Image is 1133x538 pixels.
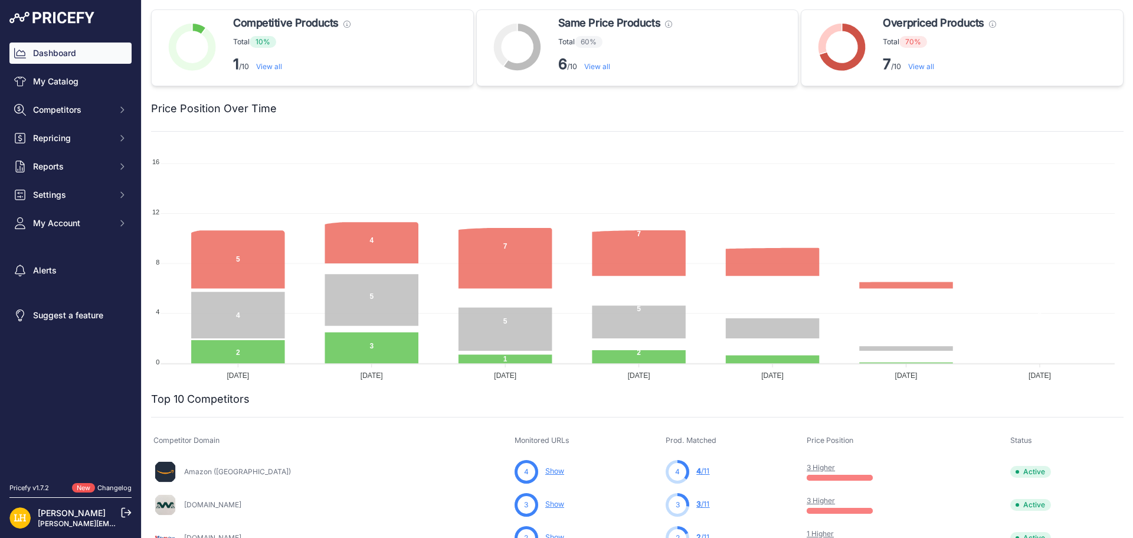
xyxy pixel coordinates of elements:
[575,36,602,48] span: 60%
[515,436,569,445] span: Monitored URLs
[72,483,95,493] span: New
[184,500,241,509] a: [DOMAIN_NAME]
[151,100,277,117] h2: Price Position Over Time
[807,436,853,445] span: Price Position
[696,500,701,508] span: 3
[233,36,351,48] p: Total
[38,508,106,518] a: [PERSON_NAME]
[250,36,276,48] span: 10%
[9,213,132,234] button: My Account
[807,529,834,538] a: 1 Higher
[184,467,291,476] a: Amazon ([GEOGRAPHIC_DATA])
[9,483,49,493] div: Pricefy v1.7.2
[233,15,339,31] span: Competitive Products
[33,161,110,172] span: Reports
[156,308,159,315] tspan: 4
[807,496,835,505] a: 3 Higher
[9,128,132,149] button: Repricing
[33,132,110,144] span: Repricing
[9,43,132,469] nav: Sidebar
[1010,466,1051,478] span: Active
[558,36,672,48] p: Total
[156,358,159,366] tspan: 0
[152,158,159,165] tspan: 16
[1010,436,1032,445] span: Status
[361,371,383,380] tspan: [DATE]
[666,436,716,445] span: Prod. Matched
[233,55,351,74] p: /10
[33,104,110,116] span: Competitors
[1010,499,1051,511] span: Active
[233,56,239,73] strong: 1
[899,36,927,48] span: 70%
[584,62,610,71] a: View all
[33,189,110,201] span: Settings
[883,56,891,73] strong: 7
[9,184,132,206] button: Settings
[9,99,132,120] button: Competitors
[97,484,132,492] a: Changelog
[807,463,835,472] a: 3 Higher
[9,156,132,177] button: Reports
[696,500,709,508] a: 3/11
[883,36,996,48] p: Total
[545,467,564,475] a: Show
[156,259,159,266] tspan: 8
[675,467,680,477] span: 4
[545,500,564,508] a: Show
[761,371,784,380] tspan: [DATE]
[676,500,680,510] span: 3
[227,371,249,380] tspan: [DATE]
[524,500,528,510] span: 3
[9,305,132,326] a: Suggest a feature
[9,260,132,281] a: Alerts
[151,391,250,407] h2: Top 10 Competitors
[883,55,996,74] p: /10
[628,371,650,380] tspan: [DATE]
[696,467,709,475] a: 4/11
[558,15,660,31] span: Same Price Products
[9,12,94,24] img: Pricefy Logo
[9,43,132,64] a: Dashboard
[152,208,159,216] tspan: 12
[494,371,516,380] tspan: [DATE]
[883,15,984,31] span: Overpriced Products
[908,62,934,71] a: View all
[256,62,282,71] a: View all
[9,71,132,92] a: My Catalog
[558,56,567,73] strong: 6
[1029,371,1051,380] tspan: [DATE]
[524,467,529,477] span: 4
[33,217,110,229] span: My Account
[153,436,220,445] span: Competitor Domain
[38,519,220,528] a: [PERSON_NAME][EMAIL_ADDRESS][DOMAIN_NAME]
[895,371,918,380] tspan: [DATE]
[558,55,672,74] p: /10
[696,467,701,475] span: 4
